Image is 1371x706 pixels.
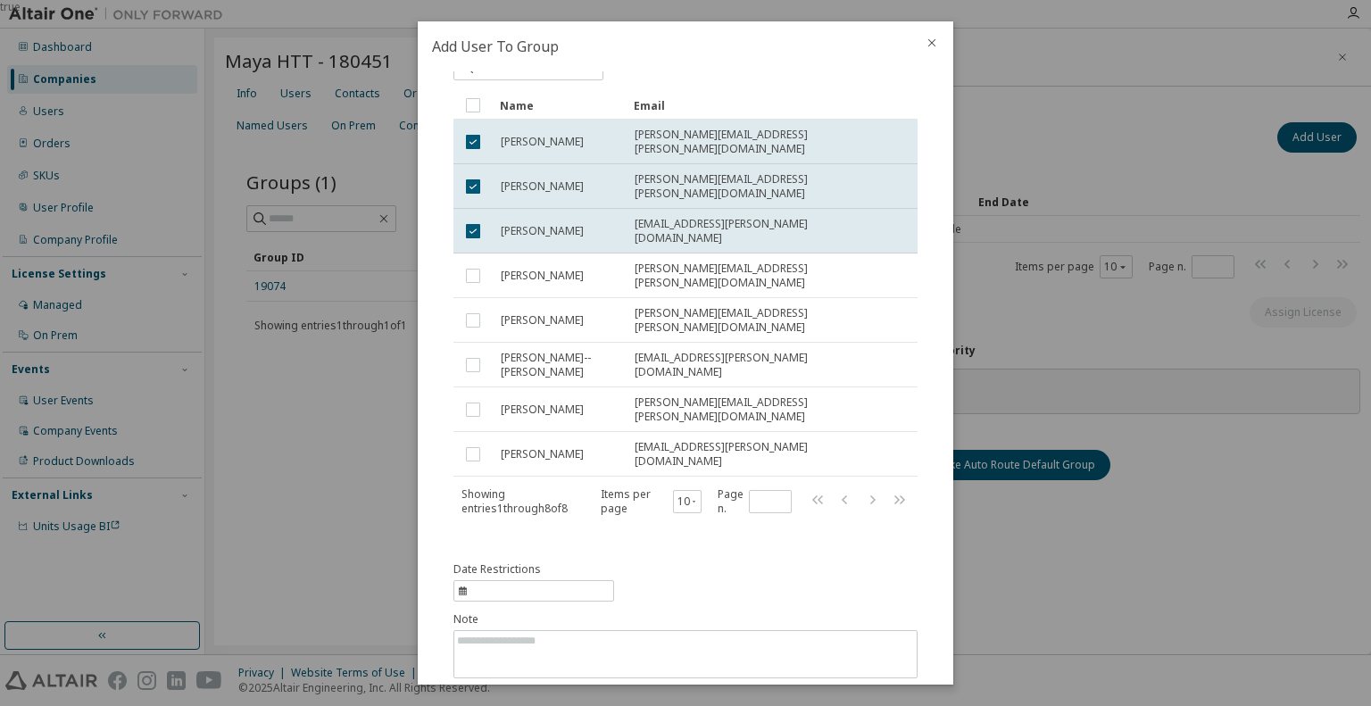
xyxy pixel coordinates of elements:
span: Page n. [718,487,792,516]
span: [PERSON_NAME] [501,135,584,149]
span: [PERSON_NAME]--[PERSON_NAME] [501,351,619,379]
span: [EMAIL_ADDRESS][PERSON_NAME][DOMAIN_NAME] [635,440,886,469]
span: [PERSON_NAME] [501,179,584,194]
span: [PERSON_NAME] [501,269,584,283]
span: Showing entries 1 through 8 of 8 [461,486,568,516]
span: [PERSON_NAME] [501,403,584,417]
button: 10 [677,494,698,509]
span: Date Restrictions [453,562,541,577]
span: [PERSON_NAME][EMAIL_ADDRESS][PERSON_NAME][DOMAIN_NAME] [635,306,886,335]
button: information [453,562,614,602]
div: Email [634,91,887,120]
span: [PERSON_NAME] [501,313,584,328]
span: [PERSON_NAME][EMAIL_ADDRESS][PERSON_NAME][DOMAIN_NAME] [635,395,886,424]
span: [PERSON_NAME][EMAIL_ADDRESS][PERSON_NAME][DOMAIN_NAME] [635,128,886,156]
div: Name [500,91,619,120]
span: [EMAIL_ADDRESS][PERSON_NAME][DOMAIN_NAME] [635,351,886,379]
span: [EMAIL_ADDRESS][PERSON_NAME][DOMAIN_NAME] [635,217,886,245]
span: Items per page [601,487,702,516]
span: [PERSON_NAME][EMAIL_ADDRESS][PERSON_NAME][DOMAIN_NAME] [635,172,886,201]
label: Note [453,612,918,627]
span: [PERSON_NAME] [501,447,584,461]
h2: Add User To Group [418,21,910,71]
button: close [925,36,939,50]
span: [PERSON_NAME][EMAIL_ADDRESS][PERSON_NAME][DOMAIN_NAME] [635,262,886,290]
span: [PERSON_NAME] [501,224,584,238]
